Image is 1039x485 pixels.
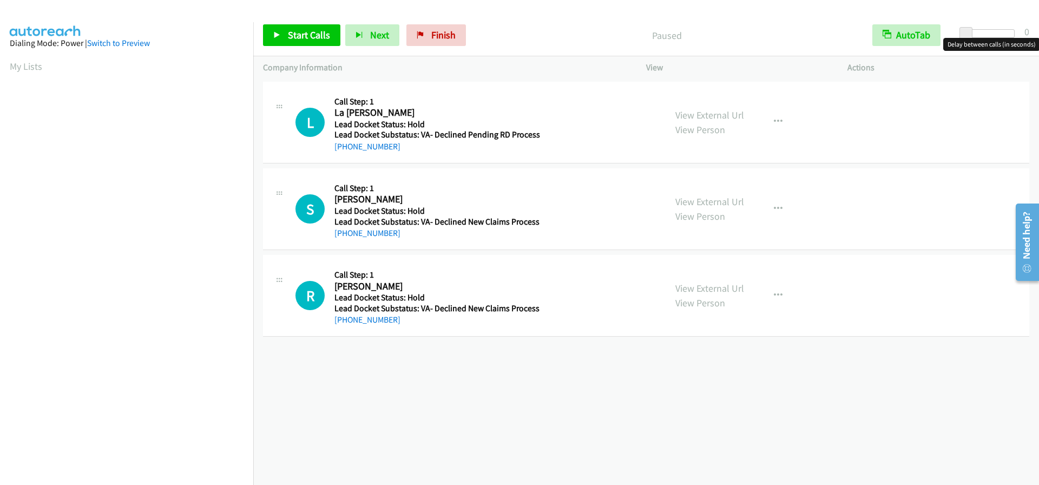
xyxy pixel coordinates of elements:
[370,29,389,41] span: Next
[334,314,400,325] a: [PHONE_NUMBER]
[406,24,466,46] a: Finish
[481,28,853,43] p: Paused
[334,303,540,314] h5: Lead Docket Substatus: VA- Declined New Claims Process
[334,96,540,107] h5: Call Step: 1
[1024,24,1029,39] div: 0
[295,194,325,224] h1: S
[10,60,42,73] a: My Lists
[675,297,725,309] a: View Person
[334,228,400,238] a: [PHONE_NUMBER]
[675,123,725,136] a: View Person
[334,270,540,280] h5: Call Step: 1
[334,292,540,303] h5: Lead Docket Status: Hold
[334,217,540,227] h5: Lead Docket Substatus: VA- Declined New Claims Process
[334,183,540,194] h5: Call Step: 1
[675,195,744,208] a: View External Url
[334,119,540,130] h5: Lead Docket Status: Hold
[334,280,536,293] h2: [PERSON_NAME]
[334,107,536,119] h2: La [PERSON_NAME]
[295,281,325,310] div: The call is yet to be attempted
[675,109,744,121] a: View External Url
[295,108,325,137] div: The call is yet to be attempted
[646,61,828,74] p: View
[847,61,1029,74] p: Actions
[288,29,330,41] span: Start Calls
[295,281,325,310] h1: R
[334,206,540,217] h5: Lead Docket Status: Hold
[263,24,340,46] a: Start Calls
[1008,199,1039,285] iframe: Resource Center
[334,193,536,206] h2: [PERSON_NAME]
[10,37,244,50] div: Dialing Mode: Power |
[263,61,627,74] p: Company Information
[872,24,941,46] button: AutoTab
[295,108,325,137] h1: L
[87,38,150,48] a: Switch to Preview
[431,29,456,41] span: Finish
[334,141,400,152] a: [PHONE_NUMBER]
[345,24,399,46] button: Next
[334,129,540,140] h5: Lead Docket Substatus: VA- Declined Pending RD Process
[295,194,325,224] div: The call is yet to be attempted
[675,282,744,294] a: View External Url
[675,210,725,222] a: View Person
